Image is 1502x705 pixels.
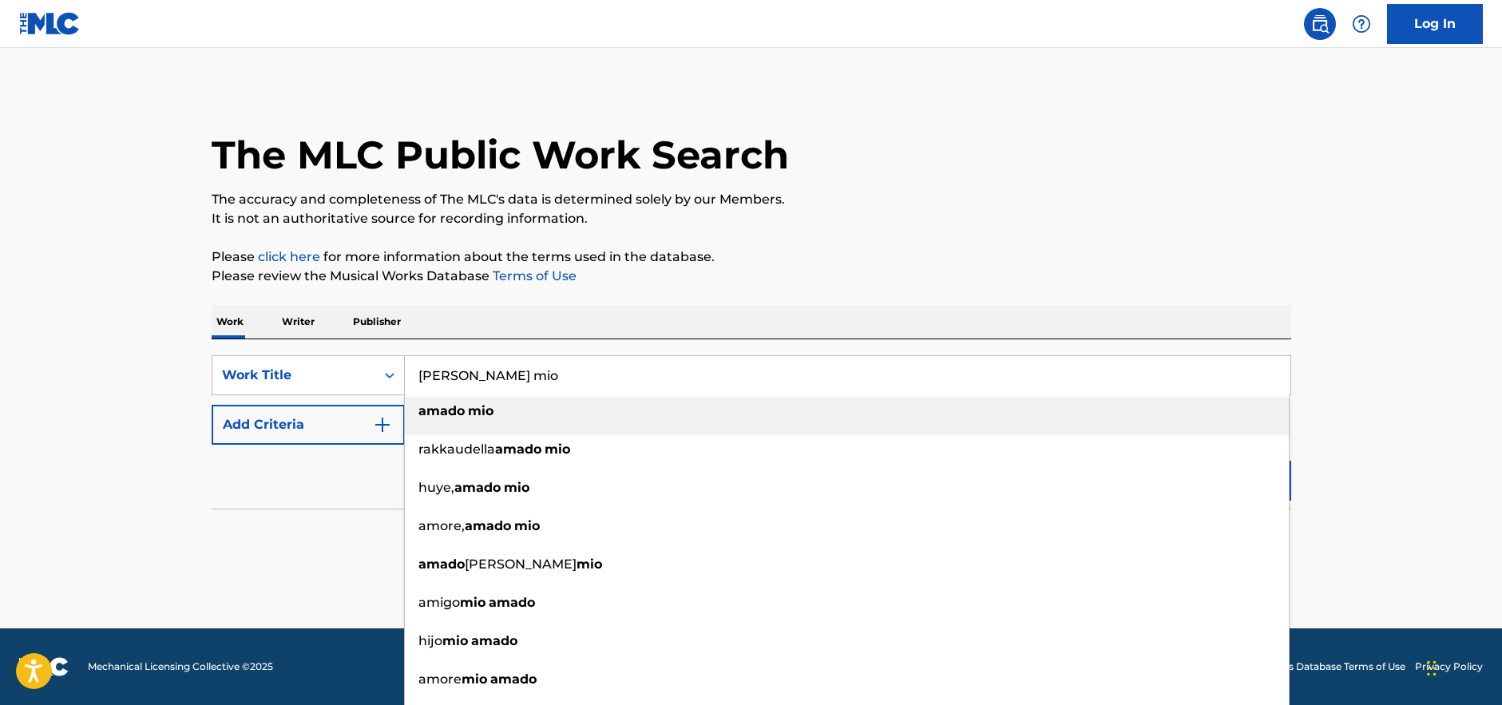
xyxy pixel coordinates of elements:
[1310,14,1330,34] img: search
[1422,628,1502,705] div: Widget de chat
[88,659,273,674] span: Mechanical Licensing Collective © 2025
[577,556,602,572] strong: mio
[418,403,465,418] strong: amado
[222,366,366,385] div: Work Title
[465,556,577,572] span: [PERSON_NAME]
[442,633,468,648] strong: mio
[418,556,465,572] strong: amado
[1415,659,1483,674] a: Privacy Policy
[212,355,1291,509] form: Search Form
[212,131,789,179] h1: The MLC Public Work Search
[1427,644,1437,692] div: Arrastrar
[19,657,69,676] img: logo
[418,671,462,687] span: amore
[460,595,485,610] strong: mio
[465,518,511,533] strong: amado
[19,12,81,35] img: MLC Logo
[212,267,1291,286] p: Please review the Musical Works Database
[468,403,493,418] strong: mio
[1224,659,1405,674] a: Musical Works Database Terms of Use
[373,415,392,434] img: 9d2ae6d4665cec9f34b9.svg
[514,518,540,533] strong: mio
[212,405,405,445] button: Add Criteria
[504,480,529,495] strong: mio
[277,305,319,339] p: Writer
[418,442,495,457] span: rakkaudella
[1422,628,1502,705] iframe: Chat Widget
[258,249,320,264] a: click here
[212,305,248,339] p: Work
[418,480,454,495] span: huye,
[1345,8,1377,40] div: Help
[462,671,487,687] strong: mio
[1304,8,1336,40] a: Public Search
[212,248,1291,267] p: Please for more information about the terms used in the database.
[418,595,460,610] span: amigo
[348,305,406,339] p: Publisher
[471,633,517,648] strong: amado
[418,518,465,533] span: amore,
[454,480,501,495] strong: amado
[489,595,535,610] strong: amado
[495,442,541,457] strong: amado
[212,190,1291,209] p: The accuracy and completeness of The MLC's data is determined solely by our Members.
[545,442,570,457] strong: mio
[418,633,442,648] span: hijo
[1352,14,1371,34] img: help
[1387,4,1483,44] a: Log In
[490,671,537,687] strong: amado
[212,209,1291,228] p: It is not an authoritative source for recording information.
[489,268,577,283] a: Terms of Use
